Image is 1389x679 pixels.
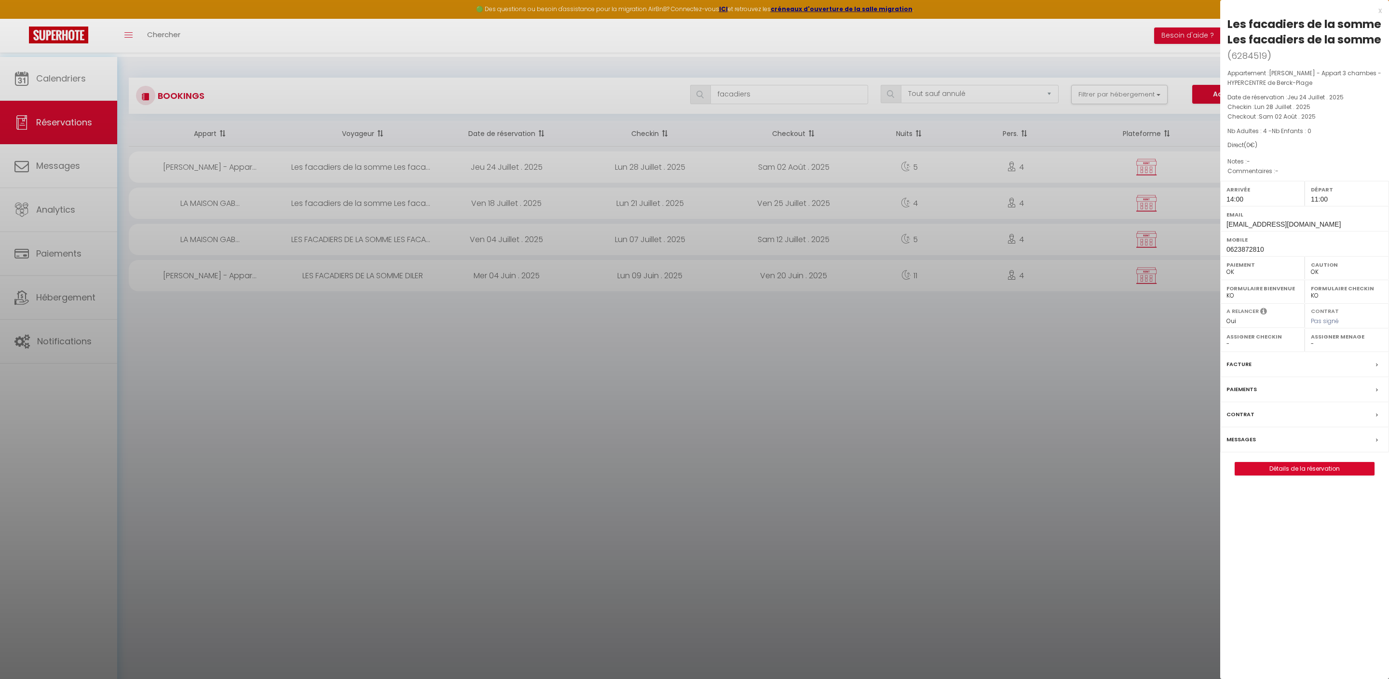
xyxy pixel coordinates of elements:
[1311,332,1383,341] label: Assigner Menage
[1311,260,1383,270] label: Caution
[1226,210,1383,219] label: Email
[8,4,37,33] button: Ouvrir le widget de chat LiveChat
[1227,112,1382,122] p: Checkout :
[1227,93,1382,102] p: Date de réservation :
[1244,141,1257,149] span: ( €)
[1227,68,1382,88] p: Appartement :
[1260,307,1267,318] i: Sélectionner OUI si vous souhaiter envoyer les séquences de messages post-checkout
[1227,127,1311,135] span: Nb Adultes : 4 -
[1272,127,1311,135] span: Nb Enfants : 0
[1235,462,1374,475] a: Détails de la réservation
[1226,409,1254,420] label: Contrat
[1226,284,1298,293] label: Formulaire Bienvenue
[1227,16,1382,47] div: Les facadiers de la somme Les facadiers de la somme
[1227,49,1271,62] span: ( )
[1227,102,1382,112] p: Checkin :
[1227,166,1382,176] p: Commentaires :
[1226,359,1252,369] label: Facture
[1246,141,1250,149] span: 0
[1226,195,1243,203] span: 14:00
[1227,69,1381,87] span: [PERSON_NAME] - Appart 3 chambes - HYPERCENTRE de Berck-Plage
[1226,185,1298,194] label: Arrivée
[1226,332,1298,341] label: Assigner Checkin
[1311,284,1383,293] label: Formulaire Checkin
[1311,195,1328,203] span: 11:00
[1227,141,1382,150] div: Direct
[1226,235,1383,244] label: Mobile
[1231,50,1267,62] span: 6284519
[1220,5,1382,16] div: x
[1226,245,1264,253] span: 0623872810
[1259,112,1316,121] span: Sam 02 Août . 2025
[1311,185,1383,194] label: Départ
[1247,157,1250,165] span: -
[1227,157,1382,166] p: Notes :
[1287,93,1344,101] span: Jeu 24 Juillet . 2025
[1311,317,1339,325] span: Pas signé
[1311,307,1339,313] label: Contrat
[1226,307,1259,315] label: A relancer
[1226,260,1298,270] label: Paiement
[1226,384,1257,394] label: Paiements
[1254,103,1310,111] span: Lun 28 Juillet . 2025
[1226,220,1341,228] span: [EMAIL_ADDRESS][DOMAIN_NAME]
[1235,462,1375,475] button: Détails de la réservation
[1275,167,1279,175] span: -
[1226,435,1256,445] label: Messages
